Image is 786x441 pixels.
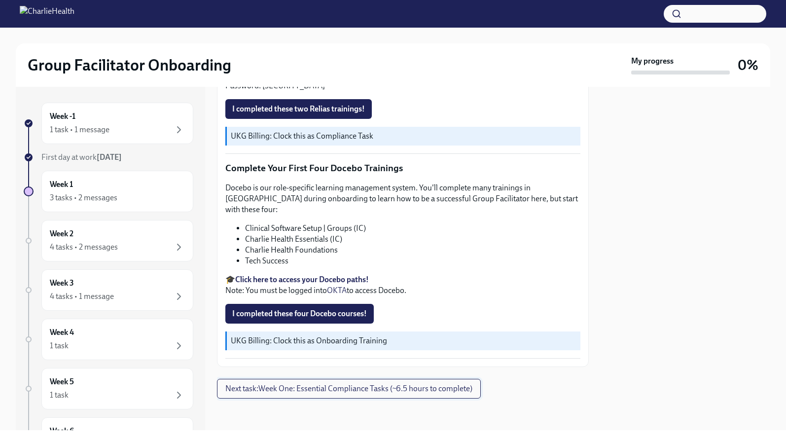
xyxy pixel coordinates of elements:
[24,319,193,360] a: Week 41 task
[217,379,481,399] button: Next task:Week One: Essential Compliance Tasks (~6.5 hours to complete)
[631,56,674,67] strong: My progress
[24,152,193,163] a: First day at work[DATE]
[232,309,367,319] span: I completed these four Docebo courses!
[50,327,74,338] h6: Week 4
[50,291,114,302] div: 4 tasks • 1 message
[225,183,580,215] p: Docebo is our role-specific learning management system. You'll complete many trainings in [GEOGRA...
[24,269,193,311] a: Week 34 tasks • 1 message
[245,223,580,234] li: Clinical Software Setup | Groups (IC)
[50,242,118,253] div: 4 tasks • 2 messages
[50,376,74,387] h6: Week 5
[50,228,73,239] h6: Week 2
[50,426,74,437] h6: Week 6
[245,245,580,256] li: Charlie Health Foundations
[225,304,374,324] button: I completed these four Docebo courses!
[235,275,369,284] a: Click here to access your Docebo paths!
[232,104,365,114] span: I completed these two Relias trainings!
[97,152,122,162] strong: [DATE]
[41,152,122,162] span: First day at work
[50,111,75,122] h6: Week -1
[327,286,347,295] a: OKTA
[28,55,231,75] h2: Group Facilitator Onboarding
[245,234,580,245] li: Charlie Health Essentials (IC)
[50,179,73,190] h6: Week 1
[231,335,576,346] p: UKG Billing: Clock this as Onboarding Training
[50,278,74,289] h6: Week 3
[50,192,117,203] div: 3 tasks • 2 messages
[50,124,109,135] div: 1 task • 1 message
[245,256,580,266] li: Tech Success
[24,171,193,212] a: Week 13 tasks • 2 messages
[24,103,193,144] a: Week -11 task • 1 message
[24,368,193,409] a: Week 51 task
[738,56,758,74] h3: 0%
[50,340,69,351] div: 1 task
[20,6,74,22] img: CharlieHealth
[225,384,472,394] span: Next task : Week One: Essential Compliance Tasks (~6.5 hours to complete)
[225,162,580,175] p: Complete Your First Four Docebo Trainings
[225,274,580,296] p: 🎓 Note: You must be logged into to access Docebo.
[225,99,372,119] button: I completed these two Relias trainings!
[24,220,193,261] a: Week 24 tasks • 2 messages
[50,390,69,401] div: 1 task
[231,131,576,142] p: UKG Billing: Clock this as Compliance Task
